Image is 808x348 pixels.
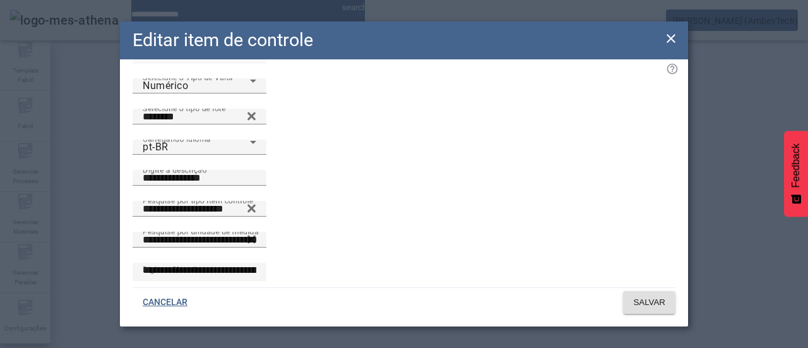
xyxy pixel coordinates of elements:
span: Numérico [143,80,188,92]
span: CANCELAR [143,296,187,309]
mat-label: Digite a descrição [143,165,206,174]
mat-label: Pesquise por unidade de medida [143,227,259,236]
button: SALVAR [623,291,675,314]
span: SALVAR [633,296,665,309]
mat-label: Selecione o tipo de lote [143,104,225,112]
span: Feedback [790,143,802,188]
h2: Editar item de controle [133,27,313,54]
input: Number [143,109,256,124]
button: Feedback - Mostrar pesquisa [784,131,808,217]
input: Number [143,201,256,217]
mat-label: Digite a fórmula [143,265,201,274]
input: Number [143,232,256,248]
mat-label: Pesquise por tipo item controle [143,196,253,205]
span: pt-BR [143,141,169,153]
button: CANCELAR [133,291,198,314]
